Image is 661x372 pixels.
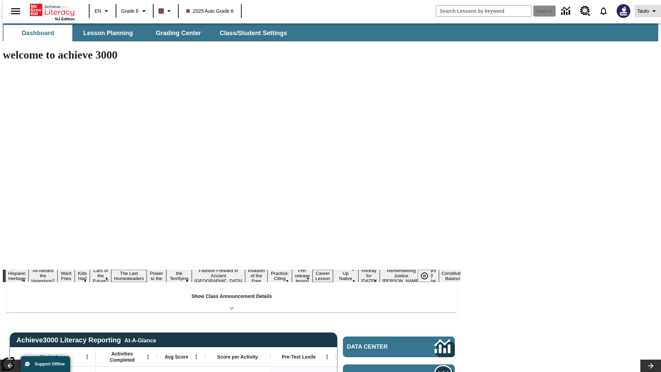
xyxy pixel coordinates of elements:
button: Support Offline [21,356,70,372]
button: Lesson carousel, Next [640,360,661,372]
button: Lesson Planning [74,25,143,41]
h1: welcome to achieve 3000 [3,49,461,61]
button: Dashboard [3,25,72,41]
button: Slide 7 Solar Power to the People [147,265,167,287]
button: Slide 6 The Last Homesteaders [111,270,147,282]
button: Slide 12 Pre-release lesson [292,267,313,285]
button: Profile/Settings [634,5,661,17]
button: Slide 14 Cooking Up Native Traditions [333,265,358,287]
span: Activities Completed [99,351,145,363]
span: Data Center [347,343,411,350]
button: Slide 2 All Aboard the Hyperloop? [29,267,57,285]
button: Slide 3 Do You Want Fries With That? [57,259,75,292]
div: SubNavbar [3,23,658,41]
div: Home [30,2,75,21]
div: SubNavbar [3,25,293,41]
img: Avatar [617,4,630,18]
p: Show Class Announcement Details [191,293,272,300]
a: Data Center [557,2,576,21]
span: Achieve3000 Literacy Reporting [17,336,156,344]
button: Slide 1 ¡Viva Hispanic Heritage Month! [6,265,29,287]
button: Slide 10 The Invasion of the Free CD [245,262,268,290]
span: Grade 6 [121,8,139,15]
button: Open side menu [6,1,26,21]
span: 2025 Auto Grade 6 [186,8,234,15]
span: Score per Activity [217,354,258,360]
button: Slide 11 Mixed Practice: Citing Evidence [267,265,292,287]
input: search field [436,6,531,17]
button: Slide 4 Dirty Jobs Kids Had To Do [75,259,90,292]
button: Language: EN, Select a language [92,5,114,17]
div: At-A-Glance [124,336,156,344]
span: Pre-Test Lexile [282,354,316,360]
button: Open Menu [143,352,153,362]
span: Tauto [637,8,649,15]
button: Class color is dark brown. Change class color [156,5,176,17]
button: Slide 8 Attack of the Terrifying Tomatoes [166,265,192,287]
div: Pause [418,270,438,282]
button: Grading Center [144,25,213,41]
a: Notifications [595,2,612,20]
button: Pause [418,270,431,282]
a: Home [30,3,75,17]
a: Data Center [343,337,455,357]
span: Avg Score [165,354,188,360]
button: Slide 15 Hooray for Constitution Day! [358,267,380,285]
button: Grade: Grade 6, Select a grade [118,5,151,17]
button: Class/Student Settings [214,25,293,41]
span: Student [40,354,57,360]
div: Show Class Announcement Details [6,289,457,312]
button: Open Menu [322,352,332,362]
button: Select a new avatar [612,2,634,20]
button: Open Menu [82,352,92,362]
button: Slide 18 The Constitution's Balancing Act [439,265,472,287]
span: Support Offline [35,362,65,366]
span: NJ Edition [55,17,75,21]
button: Slide 13 Career Lesson [313,270,333,282]
button: Open Menu [191,352,201,362]
button: Slide 9 Fashion Forward in Ancient Rome [192,267,245,285]
button: Slide 16 Remembering Justice O'Connor [380,267,423,285]
button: Slide 5 Cars of the Future? [90,267,111,285]
a: Resource Center, Will open in new tab [576,2,595,20]
span: EN [95,8,101,15]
